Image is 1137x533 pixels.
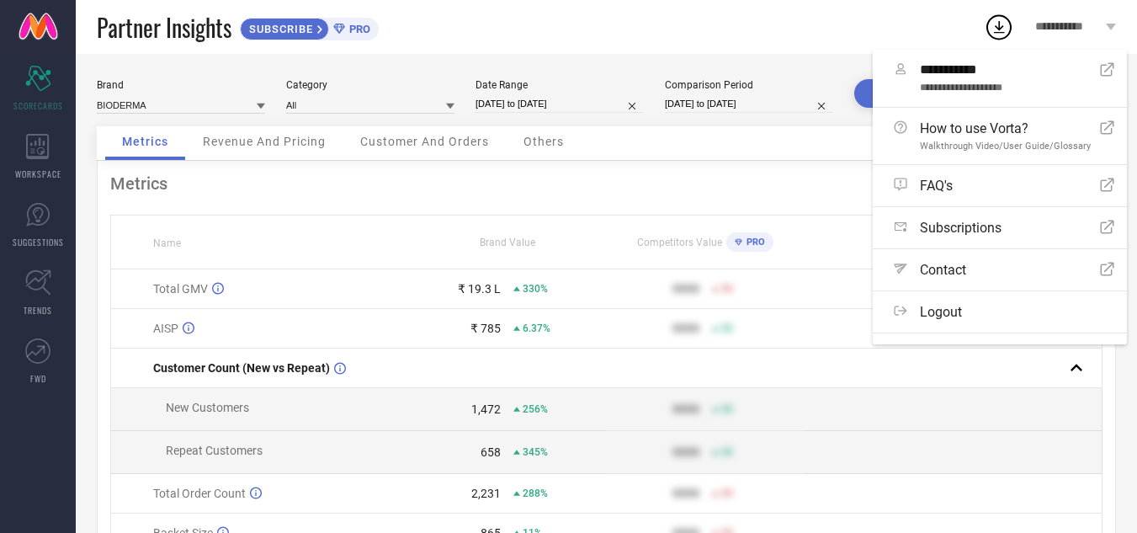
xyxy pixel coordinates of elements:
[13,99,63,112] span: SCORECARDS
[286,79,454,91] div: Category
[476,95,644,113] input: Select date range
[153,487,246,500] span: Total Order Count
[721,446,733,458] span: 50
[480,237,535,248] span: Brand Value
[721,322,733,334] span: 50
[97,10,231,45] span: Partner Insights
[672,487,699,500] div: 9999
[15,168,61,180] span: WORKSPACE
[721,488,733,499] span: 50
[637,237,722,248] span: Competitors Value
[30,372,46,385] span: FWD
[665,79,833,91] div: Comparison Period
[345,23,370,35] span: PRO
[153,361,330,375] span: Customer Count (New vs Repeat)
[471,487,501,500] div: 2,231
[665,95,833,113] input: Select comparison period
[241,23,317,35] span: SUBSCRIBE
[481,445,501,459] div: 658
[920,220,1002,236] span: Subscriptions
[13,236,64,248] span: SUGGESTIONS
[240,13,379,40] a: SUBSCRIBEPRO
[523,135,564,148] span: Others
[873,165,1127,206] a: FAQ's
[920,304,962,320] span: Logout
[854,79,934,108] button: APPLY
[166,401,249,414] span: New Customers
[920,120,1091,136] span: How to use Vorta?
[742,237,765,248] span: PRO
[873,207,1127,248] a: Subscriptions
[153,322,178,335] span: AISP
[523,488,548,499] span: 288%
[672,445,699,459] div: 9999
[97,79,265,91] div: Brand
[920,141,1091,152] span: Walkthrough Video/User Guide/Glossary
[672,282,699,296] div: 9999
[476,79,644,91] div: Date Range
[203,135,326,148] span: Revenue And Pricing
[984,12,1014,42] div: Open download list
[153,237,181,249] span: Name
[470,322,501,335] div: ₹ 785
[920,178,953,194] span: FAQ's
[523,283,548,295] span: 330%
[24,304,52,317] span: TRENDS
[672,322,699,335] div: 9999
[523,403,548,415] span: 256%
[153,282,208,296] span: Total GMV
[523,322,550,334] span: 6.37%
[920,262,966,278] span: Contact
[873,249,1127,290] a: Contact
[471,402,501,416] div: 1,472
[166,444,263,457] span: Repeat Customers
[523,446,548,458] span: 345%
[721,403,733,415] span: 50
[122,135,168,148] span: Metrics
[721,283,733,295] span: 50
[110,173,1102,194] div: Metrics
[458,282,501,296] div: ₹ 19.3 L
[873,108,1127,164] a: How to use Vorta?Walkthrough Video/User Guide/Glossary
[672,402,699,416] div: 9999
[360,135,489,148] span: Customer And Orders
